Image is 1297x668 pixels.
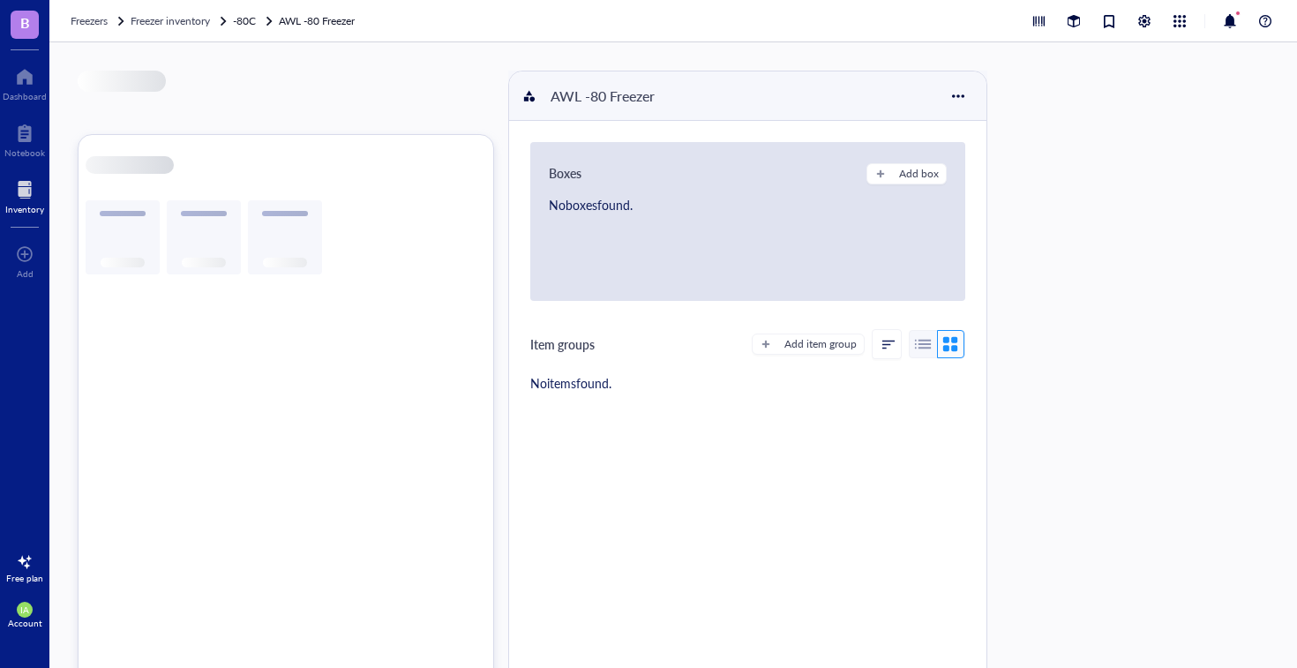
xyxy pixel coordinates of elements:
div: Dashboard [3,91,47,101]
div: Boxes [549,163,581,184]
div: Account [8,618,42,628]
div: Item groups [530,334,595,354]
div: Add box [899,166,939,182]
div: Notebook [4,147,45,158]
button: Add box [866,163,947,184]
div: AWL -80 Freezer [543,81,663,111]
a: Freezer inventory [131,12,229,30]
span: Freezers [71,13,108,28]
div: Inventory [5,204,44,214]
button: Add item group [752,334,865,355]
div: Add item group [784,336,857,352]
div: Add [17,268,34,279]
span: B [20,11,30,34]
a: Freezers [71,12,127,30]
span: IA [20,604,29,615]
span: Freezer inventory [131,13,210,28]
a: Inventory [5,176,44,214]
div: No items found. [530,373,611,393]
a: Notebook [4,119,45,158]
div: No boxes found. [549,195,677,214]
div: Free plan [6,573,43,583]
a: Dashboard [3,63,47,101]
a: -80CAWL -80 Freezer [233,12,358,30]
